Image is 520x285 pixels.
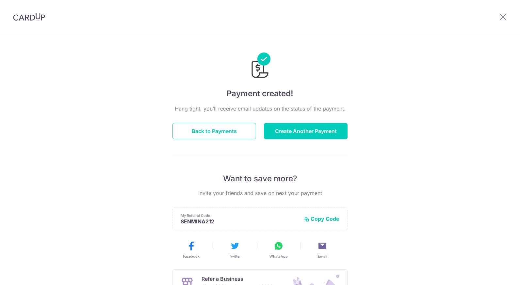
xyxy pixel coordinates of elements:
button: Facebook [172,241,210,259]
p: Invite your friends and save on next your payment [172,189,348,197]
button: Back to Payments [172,123,256,139]
p: Want to save more? [172,173,348,184]
button: WhatsApp [259,241,298,259]
img: Payments [250,52,270,80]
h4: Payment created! [172,88,348,99]
img: CardUp [13,13,45,21]
p: SENMINA212 [181,218,299,225]
p: My Referral Code [181,213,299,218]
button: Create Another Payment [264,123,348,139]
span: Email [318,254,327,259]
span: Twitter [229,254,241,259]
button: Email [303,241,342,259]
p: Hang tight, you’ll receive email updates on the status of the payment. [172,105,348,112]
span: WhatsApp [269,254,288,259]
button: Twitter [216,241,254,259]
button: Copy Code [304,216,339,222]
p: Refer a Business [202,275,273,283]
span: Facebook [183,254,200,259]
